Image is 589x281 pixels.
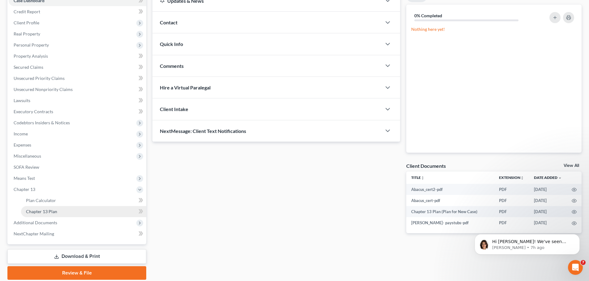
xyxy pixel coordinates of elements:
i: unfold_more [421,176,425,180]
div: ECF Filing Errors [16,185,90,191]
span: 7 [581,260,586,265]
span: Comments [160,63,184,69]
button: Emoji picker [19,202,24,207]
div: Close [109,2,120,14]
div: [DATE] [5,35,119,43]
p: The team can also help [30,8,77,14]
div: Hi [PERSON_NAME]! We've seen users experience this when filing attempts are too close together. W... [10,143,96,180]
iframe: Intercom live chat [568,260,583,275]
td: [DATE] [529,184,567,195]
span: Credit Report [14,9,40,14]
span: Secured Claims [14,64,43,70]
div: joined the conversation [27,126,105,132]
div: ECF Filing ErrorsCommon resolutions to filing error messages [10,180,96,209]
a: Property Analysis [9,51,146,62]
h1: Operator [30,3,52,8]
a: Extensionunfold_more [499,175,524,180]
iframe: Intercom notifications message [465,221,589,264]
span: Chapter 13 [14,187,35,192]
div: Operator says… [5,74,119,126]
td: Abacus_cert2-pdf [406,184,494,195]
p: Message from Emma, sent 7h ago [27,24,107,29]
div: Hi [PERSON_NAME]! We've seen users experience this when filing attempts are too close together. W... [5,139,101,213]
span: Lawsuits [14,98,30,103]
p: Nothing here yet! [411,26,577,32]
button: go back [4,2,16,14]
a: Review & File [7,266,146,280]
td: [DATE] [529,217,567,228]
td: PDF [494,195,529,206]
td: PDF [494,217,529,228]
button: Upload attachment [10,202,15,207]
span: Plan Calculator [26,198,56,203]
a: Secured Claims [9,62,146,73]
span: Quick Info [160,41,183,47]
td: Abacus_cert-pdf [406,195,494,206]
td: PDF [494,206,529,217]
span: Unsecured Nonpriority Claims [14,87,73,92]
span: Income [14,131,28,136]
span: Contact [160,19,177,25]
span: NextMessage: Client Text Notifications [160,128,246,134]
a: Titleunfold_more [411,175,425,180]
div: Client Documents [406,163,446,169]
span: Miscellaneous [14,153,41,159]
span: Means Test [14,176,35,181]
span: Hire a Virtual Paralegal [160,85,211,90]
span: Unsecured Priority Claims [14,76,65,81]
a: Chapter 13 Plan [21,206,146,217]
a: View All [564,163,579,168]
span: Client Profile [14,20,39,25]
span: Personal Property [14,42,49,48]
td: PDF [494,184,529,195]
a: Lawsuits [9,95,146,106]
div: Our usual reply time 🕒 [10,105,96,117]
b: [PERSON_NAME] [27,127,61,131]
button: Gif picker [29,202,34,207]
span: Client Intake [160,106,188,112]
td: [PERSON_NAME]- paystubs-pdf [406,217,494,228]
div: Lorena says… [5,43,119,74]
span: SOFA Review [14,164,39,170]
button: Home [97,2,109,14]
span: Property Analysis [14,53,48,59]
a: Credit Report [9,6,146,17]
a: Unsecured Priority Claims [9,73,146,84]
span: NextChapter Mailing [14,231,54,236]
a: Plan Calculator [21,195,146,206]
div: Emma says… [5,125,119,139]
span: Executory Contracts [14,109,53,114]
span: Codebtors Insiders & Notices [14,120,70,125]
span: Additional Documents [14,220,57,225]
a: Download & Print [7,249,146,264]
button: Send a message… [106,200,116,209]
b: A few hours [15,111,44,116]
td: [DATE] [529,206,567,217]
td: Chapter 13 Plan (Plan for New Case) [406,206,494,217]
a: Executory Contracts [9,106,146,117]
b: [EMAIL_ADDRESS][DOMAIN_NAME] [10,90,59,101]
strong: 0% Completed [414,13,442,18]
div: You’ll get replies here and in your email: ✉️ [10,77,96,101]
a: Date Added expand_more [534,175,562,180]
textarea: Message… [5,189,118,200]
i: unfold_more [520,176,524,180]
a: SOFA Review [9,162,146,173]
button: Start recording [39,202,44,207]
div: FYI, Having this problem here in [GEOGRAPHIC_DATA]. [GEOGRAPHIC_DATA]. [22,43,119,69]
td: [DATE] [529,195,567,206]
span: Chapter 13 Plan [26,209,57,214]
span: Hi [PERSON_NAME]! We've seen users experience this when filing attempts are too close together. W... [27,18,105,60]
div: FYI, Having this problem here in [GEOGRAPHIC_DATA]. [GEOGRAPHIC_DATA]. [27,47,114,65]
img: Profile image for Emma [19,126,25,132]
span: Expenses [14,142,31,147]
span: Real Property [14,31,40,36]
i: expand_more [558,176,562,180]
img: Profile image for Operator [18,3,28,13]
a: Unsecured Nonpriority Claims [9,84,146,95]
div: You’ll get replies here and in your email:✉️[EMAIL_ADDRESS][DOMAIN_NAME]Our usual reply time🕒A fe... [5,74,101,121]
a: NextChapter Mailing [9,228,146,239]
div: Emma says… [5,139,119,226]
